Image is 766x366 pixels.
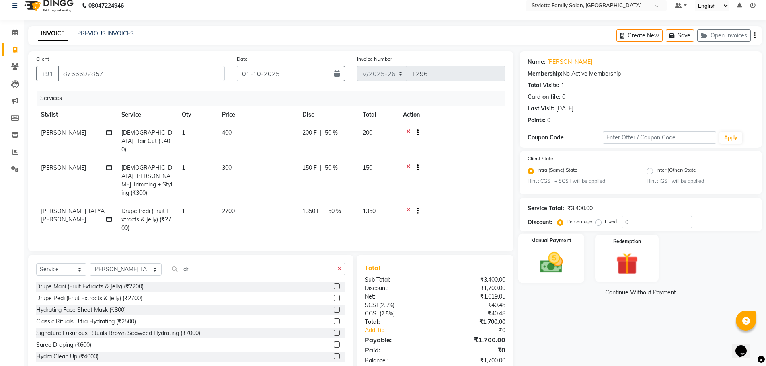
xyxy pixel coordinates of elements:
span: 1350 F [302,207,320,215]
span: 300 [222,164,232,171]
label: Invoice Number [357,55,392,63]
label: Intra (Same) State [537,166,577,176]
span: 1 [182,164,185,171]
div: 1 [561,81,564,90]
th: Disc [298,106,358,124]
span: [DEMOGRAPHIC_DATA] [PERSON_NAME] Trimming + Styling (₹300) [121,164,172,196]
div: ₹1,700.00 [435,335,511,345]
button: Save [666,29,694,42]
input: Search by Name/Mobile/Email/Code [58,66,225,81]
span: CGST [365,310,380,317]
div: Signature Luxurious Rituals Brown Seaweed Hydrating (₹7000) [36,329,200,337]
a: [PERSON_NAME] [547,58,592,66]
div: 0 [547,116,550,125]
span: Total [365,264,383,272]
span: [PERSON_NAME] TATYA [PERSON_NAME] [41,207,105,223]
input: Search or Scan [168,263,334,275]
div: Classic Rituals Ultra Hydrating (₹2500) [36,317,136,326]
div: Service Total: [528,204,564,213]
span: [PERSON_NAME] [41,164,86,171]
span: 150 F [302,164,317,172]
div: Points: [528,116,546,125]
div: Total Visits: [528,81,559,90]
div: Paid: [359,345,435,355]
th: Price [217,106,298,124]
div: ( ) [359,301,435,309]
th: Service [117,106,177,124]
span: [PERSON_NAME] [41,129,86,136]
div: Total: [359,318,435,326]
div: ₹40.48 [435,309,511,318]
label: Client [36,55,49,63]
div: Drupe Pedi (Fruit Extracts & Jelly) (₹2700) [36,294,142,303]
div: ₹1,619.05 [435,292,511,301]
div: Coupon Code [528,133,603,142]
label: Client State [528,155,553,162]
div: [DATE] [556,104,573,113]
iframe: chat widget [732,334,758,358]
div: Sub Total: [359,276,435,284]
th: Total [358,106,398,124]
div: ₹3,400.00 [435,276,511,284]
span: 1 [182,207,185,215]
div: ₹0 [448,326,511,335]
a: Continue Without Payment [521,288,760,297]
span: 50 % [328,207,341,215]
span: | [320,164,322,172]
span: 200 [363,129,372,136]
div: Balance : [359,356,435,365]
div: Drupe Mani (Fruit Extracts & Jelly) (₹2200) [36,282,144,291]
div: No Active Membership [528,70,754,78]
span: Drupe Pedi (Fruit Extracts & Jelly) (₹2700) [121,207,171,231]
div: ₹1,700.00 [435,356,511,365]
a: PREVIOUS INVOICES [77,30,134,37]
div: Card on file: [528,93,561,101]
div: Name: [528,58,546,66]
th: Action [398,106,505,124]
input: Enter Offer / Coupon Code [603,131,716,144]
div: ₹0 [435,345,511,355]
small: Hint : IGST will be applied [647,178,754,185]
a: INVOICE [38,27,68,41]
span: 1350 [363,207,376,215]
span: SGST [365,301,379,309]
img: _gift.svg [609,250,645,277]
label: Manual Payment [531,237,571,245]
button: Open Invoices [697,29,751,42]
div: ₹3,400.00 [567,204,593,213]
span: 150 [363,164,372,171]
label: Inter (Other) State [656,166,696,176]
span: 50 % [325,164,338,172]
button: Create New [616,29,663,42]
div: Discount: [528,218,552,227]
span: | [323,207,325,215]
th: Qty [177,106,217,124]
span: 2700 [222,207,235,215]
a: Add Tip [359,326,448,335]
img: _cash.svg [533,250,570,276]
label: Percentage [567,218,592,225]
span: 400 [222,129,232,136]
span: 50 % [325,129,338,137]
div: ₹1,700.00 [435,318,511,326]
span: 2.5% [381,310,393,317]
button: Apply [719,132,742,144]
div: Last Visit: [528,104,554,113]
div: Payable: [359,335,435,345]
label: Redemption [613,238,641,245]
span: 2.5% [381,302,393,308]
div: Hydrating Face Sheet Mask (₹800) [36,306,126,314]
label: Fixed [605,218,617,225]
div: ( ) [359,309,435,318]
div: 0 [562,93,565,101]
div: Membership: [528,70,563,78]
div: Discount: [359,284,435,292]
div: Hydra Clean Up (₹4000) [36,352,99,361]
th: Stylist [36,106,117,124]
span: 200 F [302,129,317,137]
div: Services [37,91,511,106]
small: Hint : CGST + SGST will be applied [528,178,635,185]
span: | [320,129,322,137]
span: [DEMOGRAPHIC_DATA] Hair Cut (₹400) [121,129,172,153]
div: ₹1,700.00 [435,284,511,292]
